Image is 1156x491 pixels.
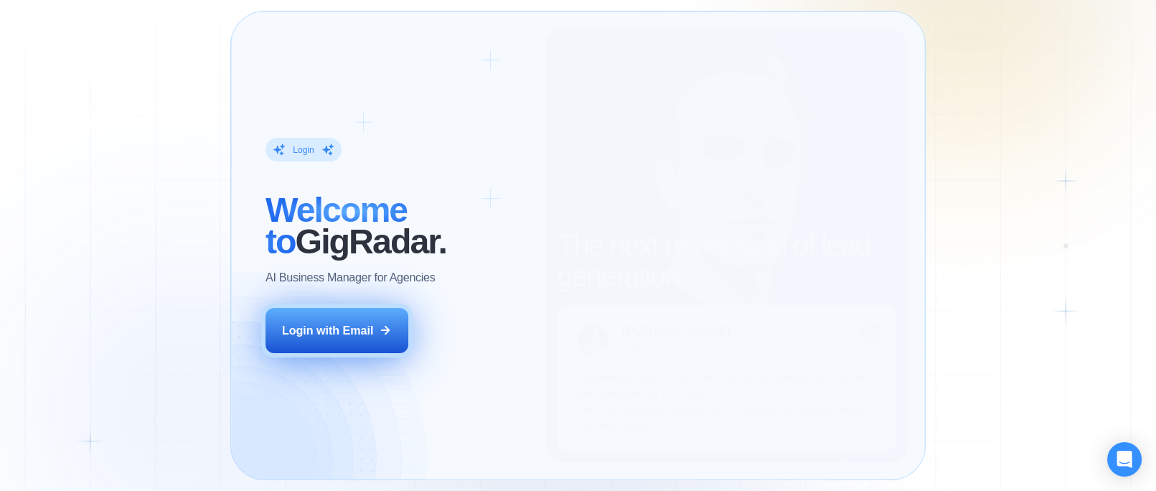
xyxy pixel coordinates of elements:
[622,325,731,338] div: [PERSON_NAME]
[282,322,373,338] div: Login with Email
[622,344,644,355] div: CEO
[557,230,896,294] h2: The next generation of lead generation.
[265,269,435,285] p: AI Business Manager for Agencies
[1107,442,1142,477] div: Open Intercom Messenger
[651,344,715,355] div: Digital Agency
[265,190,407,261] span: Welcome to
[265,194,528,258] h2: ‍ GigRadar.
[265,308,408,352] button: Login with Email
[575,370,879,434] p: Previously, we had a 5% to 7% reply rate on Upwork, but now our sales increased by 17%-20%. This ...
[293,144,314,156] div: Login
